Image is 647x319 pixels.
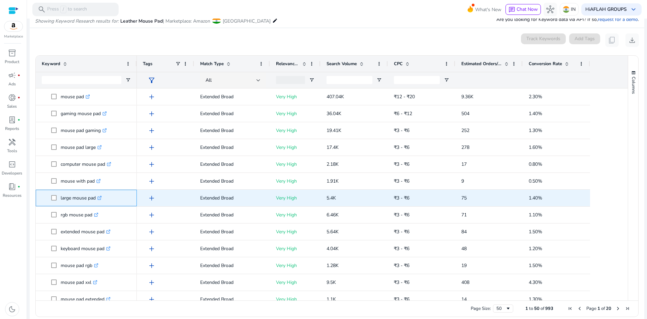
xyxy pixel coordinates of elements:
span: add [148,211,156,219]
p: Very High [276,259,314,272]
span: 408 [461,279,469,286]
span: add [148,278,156,287]
span: lab_profile [8,116,16,124]
span: filter_alt [148,76,156,84]
button: hub [544,3,557,16]
span: 4.30% [529,279,542,286]
span: Leather Mouse Pad [120,18,163,24]
p: gaming mouse pad [61,107,107,121]
span: Page [586,305,596,312]
span: Match Type [200,61,224,67]
p: Sales [7,103,17,109]
button: download [625,33,639,47]
span: 5.64K [327,229,339,235]
span: ₹3 - ₹6 [394,144,409,151]
div: Page Size: [471,305,491,312]
p: mouse pad [61,90,90,104]
span: ₹3 - ₹6 [394,195,409,201]
span: Tags [143,61,152,67]
span: 9 [461,178,464,184]
p: Extended Broad [200,90,264,104]
span: add [148,143,156,152]
span: 278 [461,144,469,151]
p: Developers [2,170,22,176]
span: Search Volume [327,61,357,67]
input: CPC Filter Input [394,76,440,84]
p: Reports [5,126,19,132]
span: add [148,110,156,118]
span: 1.40% [529,195,542,201]
p: Very High [276,275,314,289]
p: Extended Broad [200,174,264,188]
button: chatChat Now [505,4,541,15]
span: dark_mode [8,305,16,313]
p: Extended Broad [200,157,264,171]
p: Very High [276,225,314,239]
span: 5.4K [327,195,336,201]
p: extended mouse pad [61,225,111,239]
p: mouse pad extended [61,292,111,306]
span: 1.40% [529,110,542,117]
span: add [148,295,156,303]
span: ₹3 - ₹6 [394,279,409,286]
p: rgb mouse pad [61,208,98,222]
span: 2.30% [529,94,542,100]
span: Relevance Score [276,61,300,67]
span: add [148,177,156,185]
div: Previous Page [577,306,582,311]
span: 71 [461,212,467,218]
span: 0.50% [529,178,542,184]
span: 1 [525,305,528,312]
div: Page Size [493,304,513,313]
span: 1.91K [327,178,339,184]
span: add [148,228,156,236]
span: inventory_2 [8,49,16,57]
span: ₹3 - ₹6 [394,178,409,184]
button: Open Filter Menu [444,77,449,83]
p: Extended Broad [200,191,264,205]
span: 1.20% [529,245,542,252]
span: of [601,305,605,312]
img: amazon.svg [4,21,23,31]
p: Extended Broad [200,292,264,306]
p: Extended Broad [200,140,264,154]
p: Extended Broad [200,259,264,272]
p: Very High [276,140,314,154]
p: Extended Broad [200,275,264,289]
span: 1.50% [529,229,542,235]
span: search [38,5,46,14]
span: 9.5K [327,279,336,286]
p: mouse pad gaming [61,124,107,137]
span: ₹3 - ₹6 [394,212,409,218]
span: / [60,6,66,13]
span: Keyword [42,61,60,67]
span: to [529,305,533,312]
span: ₹3 - ₹6 [394,262,409,269]
mat-icon: edit [272,17,278,25]
span: book_4 [8,183,16,191]
span: Columns [630,77,637,94]
span: 19.41K [327,127,341,134]
p: Ads [8,81,16,87]
span: 1.30% [529,127,542,134]
p: Resources [3,192,22,198]
span: 50 [534,305,540,312]
span: 6.46K [327,212,339,218]
p: Marketplace [4,34,23,39]
span: ₹3 - ₹6 [394,245,409,252]
p: Very High [276,107,314,121]
p: Very High [276,157,314,171]
span: add [148,160,156,168]
span: 4.04K [327,245,339,252]
span: add [148,127,156,135]
span: ₹3 - ₹6 [394,296,409,302]
input: Keyword Filter Input [42,76,121,84]
span: add [148,194,156,202]
div: First Page [567,306,573,311]
p: Hi [585,7,627,12]
p: Very High [276,174,314,188]
span: fiber_manual_record [18,118,20,121]
span: Conversion Rate [529,61,562,67]
span: 17.4K [327,144,339,151]
span: 0.80% [529,161,542,167]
